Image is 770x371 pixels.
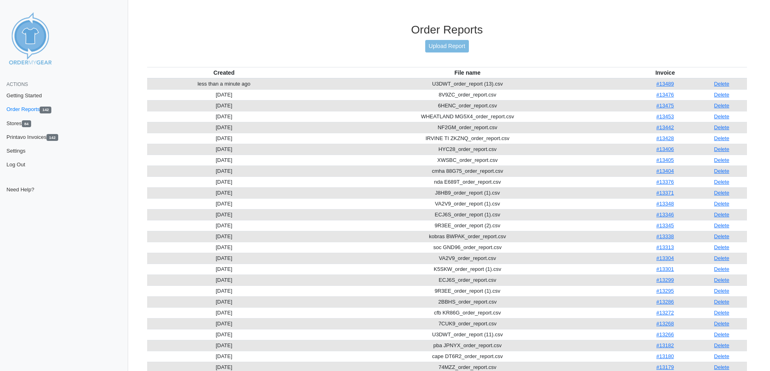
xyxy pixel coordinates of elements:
a: Delete [714,201,730,207]
td: XWSBC_order_report.csv [301,155,634,166]
a: Delete [714,244,730,250]
td: [DATE] [147,329,301,340]
a: #13348 [656,201,674,207]
td: [DATE] [147,296,301,307]
td: [DATE] [147,198,301,209]
td: ECJ6S_order_report.csv [301,275,634,285]
td: VA2V9_order_report (1).csv [301,198,634,209]
a: #13453 [656,113,674,119]
a: Delete [714,233,730,239]
a: #13404 [656,168,674,174]
a: Delete [714,179,730,185]
td: IRVINE TI ZKZNQ_order_report.csv [301,133,634,144]
td: [DATE] [147,231,301,242]
a: #13346 [656,212,674,218]
a: #13272 [656,310,674,316]
a: Delete [714,222,730,228]
a: Delete [714,310,730,316]
td: WHEATLAND MG5X4_order_report.csv [301,111,634,122]
a: #13180 [656,353,674,359]
a: #13489 [656,81,674,87]
th: File name [301,67,634,78]
a: Delete [714,168,730,174]
td: 9R3EE_order_report (2).csv [301,220,634,231]
a: #13301 [656,266,674,272]
td: soc GND96_order_report.csv [301,242,634,253]
td: J8HB9_order_report (1).csv [301,187,634,198]
td: [DATE] [147,209,301,220]
td: less than a minute ago [147,78,301,90]
td: [DATE] [147,318,301,329]
a: Delete [714,353,730,359]
a: #13376 [656,179,674,185]
a: #13442 [656,124,674,130]
a: #13313 [656,244,674,250]
td: [DATE] [147,351,301,362]
a: #13428 [656,135,674,141]
td: NF2GM_order_report.csv [301,122,634,133]
a: Delete [714,364,730,370]
a: #13299 [656,277,674,283]
td: [DATE] [147,133,301,144]
a: Delete [714,103,730,109]
a: Delete [714,266,730,272]
th: Created [147,67,301,78]
td: [DATE] [147,155,301,166]
a: Delete [714,190,730,196]
span: Actions [6,82,28,87]
td: [DATE] [147,100,301,111]
td: [DATE] [147,340,301,351]
a: Delete [714,331,730,337]
a: #13286 [656,299,674,305]
a: Delete [714,135,730,141]
td: [DATE] [147,187,301,198]
td: [DATE] [147,111,301,122]
a: Delete [714,146,730,152]
a: Delete [714,342,730,348]
td: ECJ6S_order_report (1).csv [301,209,634,220]
a: #13475 [656,103,674,109]
td: [DATE] [147,122,301,133]
a: #13338 [656,233,674,239]
a: Delete [714,92,730,98]
a: Delete [714,255,730,261]
td: [DATE] [147,89,301,100]
td: [DATE] [147,220,301,231]
td: pba JPNYX_order_report.csv [301,340,634,351]
td: nda E689T_order_report.csv [301,176,634,187]
td: 2BBHS_order_report.csv [301,296,634,307]
td: [DATE] [147,307,301,318]
td: [DATE] [147,285,301,296]
span: 142 [46,134,58,141]
th: Invoice [634,67,696,78]
a: Delete [714,321,730,327]
td: cmha 88G75_order_report.csv [301,166,634,176]
a: #13295 [656,288,674,294]
td: U3DWT_order_report (13).csv [301,78,634,90]
a: Delete [714,157,730,163]
td: cfb KR86G_order_report.csv [301,307,634,318]
td: [DATE] [147,275,301,285]
a: Delete [714,299,730,305]
a: #13371 [656,190,674,196]
a: #13268 [656,321,674,327]
td: VA2V9_order_report.csv [301,253,634,264]
a: #13406 [656,146,674,152]
a: Delete [714,81,730,87]
a: Delete [714,277,730,283]
a: #13304 [656,255,674,261]
h3: Order Reports [147,23,747,37]
td: K5SKW_order_report (1).csv [301,264,634,275]
td: 8V9ZC_order_report.csv [301,89,634,100]
td: [DATE] [147,144,301,155]
a: Delete [714,288,730,294]
a: #13345 [656,222,674,228]
td: 9R3EE_order_report (1).csv [301,285,634,296]
td: [DATE] [147,176,301,187]
span: 84 [22,120,32,127]
td: [DATE] [147,264,301,275]
a: Upload Report [425,40,469,52]
td: [DATE] [147,253,301,264]
a: Delete [714,124,730,130]
td: [DATE] [147,166,301,176]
